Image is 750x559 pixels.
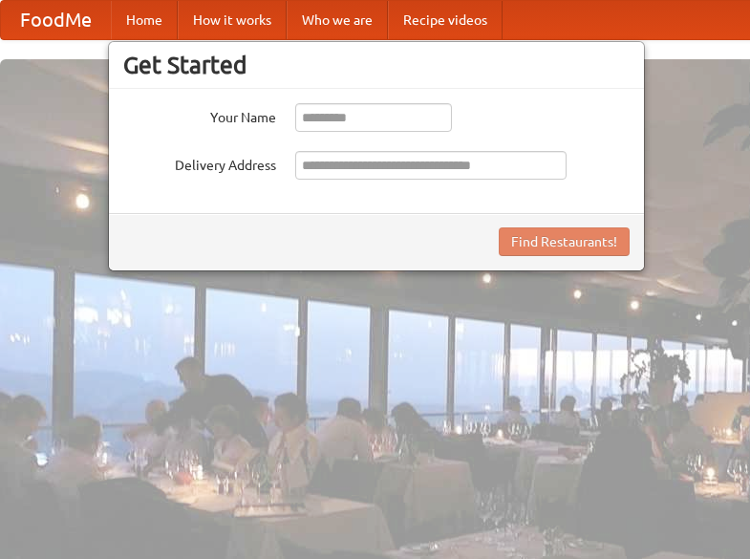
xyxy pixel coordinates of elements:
[499,227,630,256] button: Find Restaurants!
[123,103,276,127] label: Your Name
[1,1,111,39] a: FoodMe
[287,1,388,39] a: Who we are
[178,1,287,39] a: How it works
[388,1,503,39] a: Recipe videos
[111,1,178,39] a: Home
[123,51,630,79] h3: Get Started
[123,151,276,175] label: Delivery Address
